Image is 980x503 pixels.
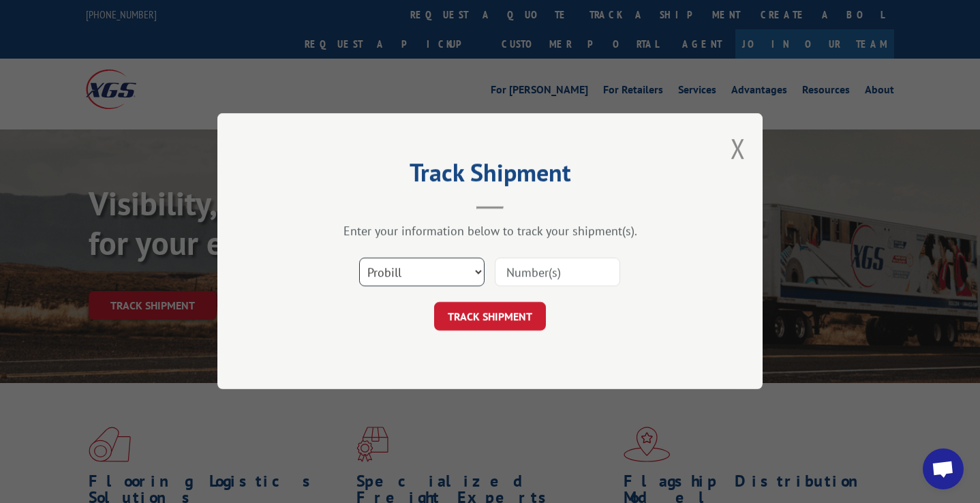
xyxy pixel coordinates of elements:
input: Number(s) [495,258,620,287]
div: Open chat [923,448,964,489]
button: TRACK SHIPMENT [434,303,546,331]
div: Enter your information below to track your shipment(s). [286,224,694,239]
button: Close modal [731,130,746,166]
h2: Track Shipment [286,163,694,189]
